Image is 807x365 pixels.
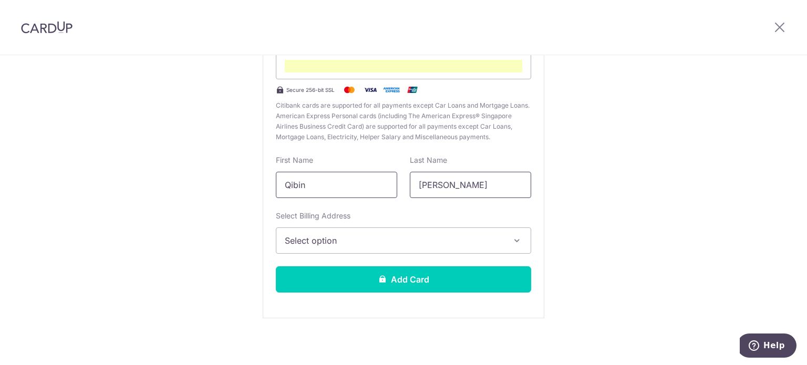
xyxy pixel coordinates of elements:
[339,84,360,96] img: Mastercard
[410,172,531,198] input: Cardholder Last Name
[21,21,73,34] img: CardUp
[285,234,503,247] span: Select option
[360,84,381,96] img: Visa
[381,84,402,96] img: .alt.amex
[276,172,397,198] input: Cardholder First Name
[276,227,531,254] button: Select option
[402,84,423,96] img: .alt.unionpay
[740,333,796,360] iframe: Opens a widget where you can find more information
[276,266,531,293] button: Add Card
[276,155,313,165] label: First Name
[286,86,335,94] span: Secure 256-bit SSL
[410,155,447,165] label: Last Name
[285,60,522,72] iframe: Secure card payment input frame
[276,211,350,221] label: Select Billing Address
[276,100,531,142] span: Citibank cards are supported for all payments except Car Loans and Mortgage Loans. American Expre...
